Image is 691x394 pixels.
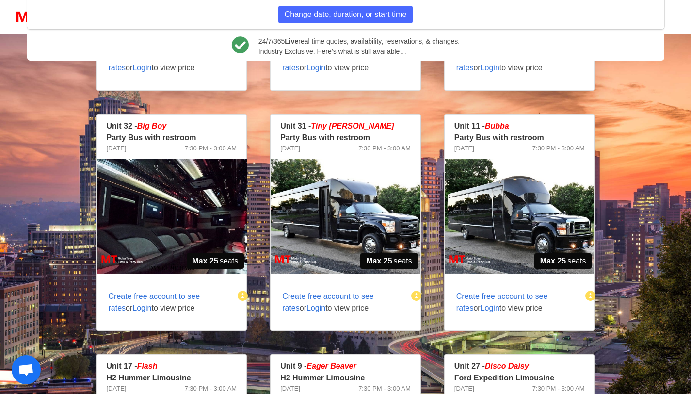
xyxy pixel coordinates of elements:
span: Login [306,64,325,72]
span: 7:30 PM - 3:00 AM [358,144,411,153]
span: Create free account to see rates [109,292,200,312]
button: Change date, duration, or start time [278,6,413,23]
span: [DATE] [454,384,474,394]
span: Login [306,304,325,312]
img: 31%2001.jpg [271,159,420,274]
span: [DATE] [107,384,127,394]
em: Bubba [485,122,509,130]
p: Unit 9 - [280,361,411,372]
p: Unit 17 - [107,361,237,372]
b: Live [285,37,298,45]
div: Open chat [12,355,41,384]
span: Create free account to see rates [282,292,374,312]
strong: Max 25 [540,255,566,267]
span: or to view price [445,39,587,85]
span: Tiny [PERSON_NAME] [311,122,394,130]
p: Unit 32 - [107,120,237,132]
em: Eager Beaver [306,362,356,370]
span: 24/7/365 real time quotes, availability, reservations, & changes. [258,36,460,47]
span: [DATE] [454,144,474,153]
p: Party Bus with restroom [280,132,411,144]
p: Unit 27 - [454,361,585,372]
strong: Max 25 [366,255,392,267]
span: Change date, duration, or start time [285,9,407,20]
img: 11%2001.jpg [445,159,595,274]
span: Create free account to see rates [456,52,548,72]
strong: Max 25 [193,255,218,267]
em: Flash [137,362,158,370]
span: or to view price [271,279,413,326]
span: Login [481,64,499,72]
span: or to view price [97,279,239,326]
p: Unit 31 - [280,120,411,132]
span: seats [360,253,418,269]
span: [DATE] [107,144,127,153]
em: Big Boy [137,122,166,130]
span: Industry Exclusive. Here’s what is still available… [258,47,460,57]
img: 32%2002.jpg [97,159,247,274]
p: H2 Hummer Limousine [107,372,237,384]
p: Party Bus with restroom [107,132,237,144]
span: seats [534,253,592,269]
span: Create free account to see rates [456,292,548,312]
span: seats [187,253,244,269]
em: Disco Daisy [485,362,529,370]
span: Login [132,64,151,72]
span: Create free account to see rates [282,52,374,72]
span: 7:30 PM - 3:00 AM [358,384,411,394]
span: Login [481,304,499,312]
p: Ford Expedition Limousine [454,372,585,384]
span: or to view price [445,279,587,326]
p: Party Bus with restroom [454,132,585,144]
span: Login [132,304,151,312]
span: 7:30 PM - 3:00 AM [532,144,585,153]
img: MotorToys Logo [14,10,73,24]
span: 7:30 PM - 3:00 AM [532,384,585,394]
span: 7:30 PM - 3:00 AM [184,384,237,394]
span: or to view price [97,39,239,85]
span: [DATE] [280,144,300,153]
span: [DATE] [280,384,300,394]
span: or to view price [271,39,413,85]
span: 7:30 PM - 3:00 AM [184,144,237,153]
span: Create free account to see rates [109,52,200,72]
p: Unit 11 - [454,120,585,132]
p: H2 Hummer Limousine [280,372,411,384]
